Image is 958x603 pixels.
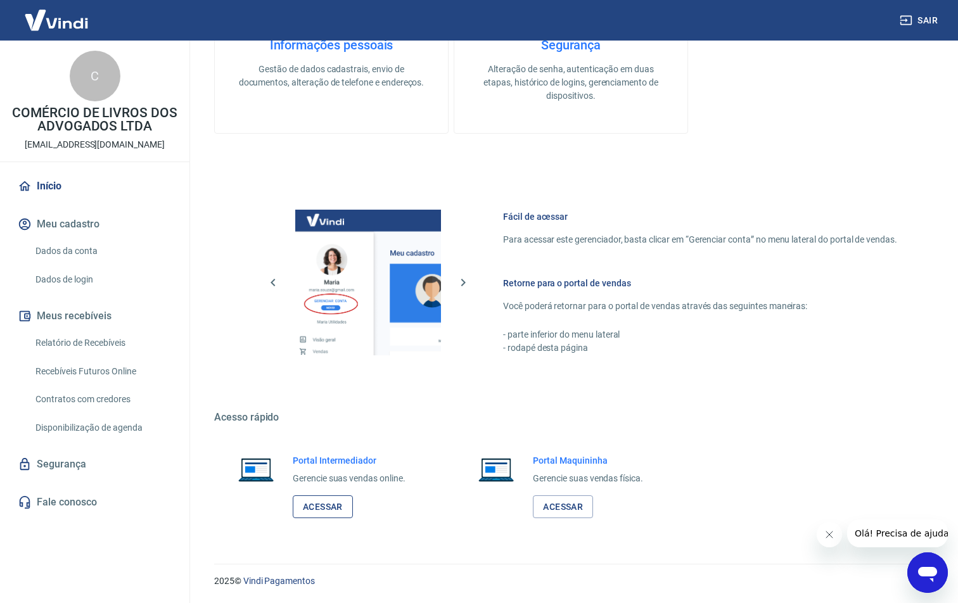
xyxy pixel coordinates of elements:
a: Segurança [15,450,174,478]
button: Meus recebíveis [15,302,174,330]
a: Relatório de Recebíveis [30,330,174,356]
p: Você poderá retornar para o portal de vendas através das seguintes maneiras: [503,300,897,313]
p: Alteração de senha, autenticação em duas etapas, histórico de logins, gerenciamento de dispositivos. [475,63,667,103]
p: Gerencie suas vendas online. [293,472,406,485]
a: Fale conosco [15,488,174,516]
img: Imagem da dashboard mostrando o botão de gerenciar conta na sidebar no lado esquerdo [295,210,441,355]
span: Olá! Precisa de ajuda? [8,9,106,19]
p: [EMAIL_ADDRESS][DOMAIN_NAME] [25,138,165,151]
h6: Fácil de acessar [503,210,897,223]
a: Acessar [533,495,593,519]
p: Gerencie suas vendas física. [533,472,643,485]
a: Acessar [293,495,353,519]
a: Disponibilização de agenda [30,415,174,441]
a: Contratos com credores [30,386,174,412]
iframe: Fechar mensagem [817,522,842,547]
a: Dados de login [30,267,174,293]
h6: Portal Intermediador [293,454,406,467]
img: Imagem de um notebook aberto [469,454,523,485]
p: COMÉRCIO DE LIVROS DOS ADVOGADOS LTDA [10,106,179,133]
h4: Informações pessoais [235,37,428,53]
h5: Acesso rápido [214,411,928,424]
h6: Retorne para o portal de vendas [503,277,897,289]
img: Vindi [15,1,98,39]
p: Gestão de dados cadastrais, envio de documentos, alteração de telefone e endereços. [235,63,428,89]
p: - rodapé desta página [503,341,897,355]
iframe: Botão para abrir a janela de mensagens [907,552,948,593]
a: Início [15,172,174,200]
h4: Segurança [475,37,667,53]
div: C [70,51,120,101]
p: - parte inferior do menu lateral [503,328,897,341]
a: Recebíveis Futuros Online [30,359,174,384]
iframe: Mensagem da empresa [847,519,948,547]
p: Para acessar este gerenciador, basta clicar em “Gerenciar conta” no menu lateral do portal de ven... [503,233,897,246]
h6: Portal Maquininha [533,454,643,467]
p: 2025 © [214,574,928,588]
button: Sair [897,9,943,32]
img: Imagem de um notebook aberto [229,454,283,485]
a: Dados da conta [30,238,174,264]
a: Vindi Pagamentos [243,576,315,586]
button: Meu cadastro [15,210,174,238]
